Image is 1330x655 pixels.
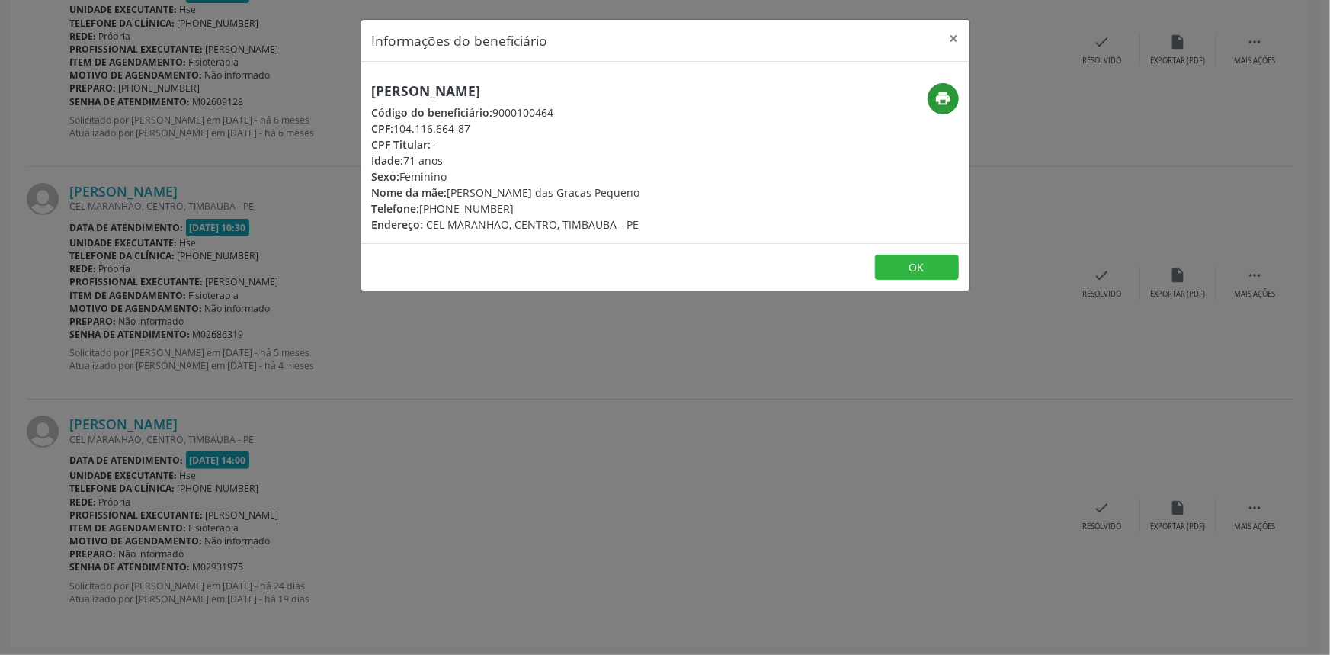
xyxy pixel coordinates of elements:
[875,255,959,281] button: OK
[372,137,431,152] span: CPF Titular:
[372,185,447,200] span: Nome da mãe:
[427,217,639,232] span: CEL MARANHAO, CENTRO, TIMBAUBA - PE
[928,83,959,114] button: print
[939,20,969,57] button: Close
[372,217,424,232] span: Endereço:
[372,104,640,120] div: 9000100464
[372,121,394,136] span: CPF:
[372,201,420,216] span: Telefone:
[372,185,640,201] div: [PERSON_NAME] das Gracas Pequeno
[372,169,400,184] span: Sexo:
[934,90,951,107] i: print
[372,120,640,136] div: 104.116.664-87
[372,31,548,50] h5: Informações do beneficiário
[372,136,640,153] div: --
[372,153,404,168] span: Idade:
[372,83,640,99] h5: [PERSON_NAME]
[372,105,493,120] span: Código do beneficiário:
[372,153,640,169] div: 71 anos
[372,201,640,217] div: [PHONE_NUMBER]
[372,169,640,185] div: Feminino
